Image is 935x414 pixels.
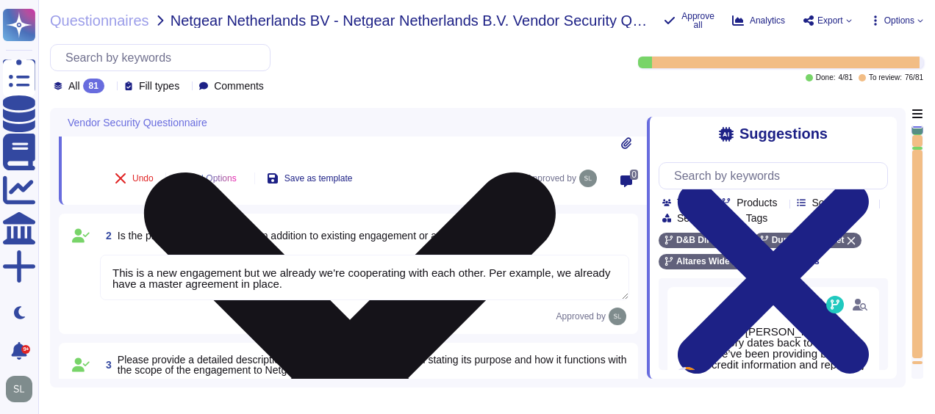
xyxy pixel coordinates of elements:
span: Comments [214,81,264,91]
input: Search by keywords [58,45,270,70]
span: Fill types [139,81,179,91]
div: 81 [83,79,104,93]
span: All [68,81,80,91]
span: Export [817,16,843,25]
span: Questionnaires [50,13,149,28]
span: Netgear Netherlands BV - Netgear Netherlands B.V. Vendor Security Questions 20250815 [171,13,653,28]
textarea: This is a new engagement but we already we're cooperating with each other. Per example, we alread... [100,255,629,300]
span: Done: [816,74,836,81]
img: user [6,376,32,402]
span: 3 [100,360,112,370]
span: Analytics [750,16,785,25]
span: To review: [869,74,902,81]
span: 4 / 81 [838,74,852,81]
button: user [3,373,43,405]
input: Search by keywords [667,163,887,189]
span: Approve all [681,12,714,29]
button: Analytics [732,15,785,26]
span: 0 [630,170,638,180]
button: Approve all [664,12,714,29]
span: Vendor Security Questionnaire [68,117,207,128]
span: 2 [100,230,112,241]
div: 9+ [21,345,30,354]
img: user [609,308,626,325]
img: user [579,170,597,187]
span: Options [884,16,914,25]
span: 76 / 81 [905,74,923,81]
